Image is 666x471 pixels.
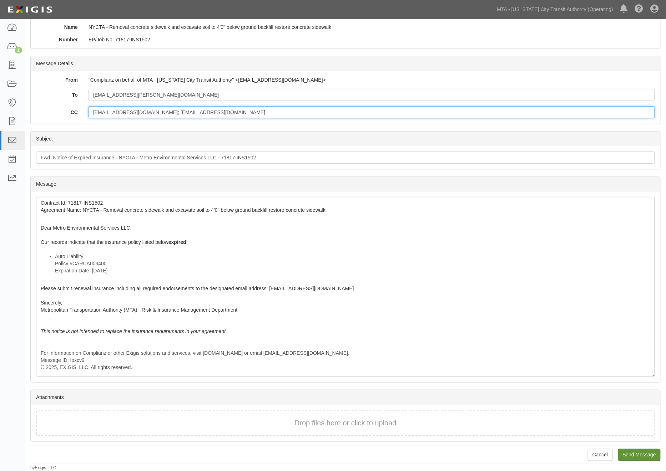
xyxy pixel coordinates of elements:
[35,466,56,471] a: Exigis, LLC
[83,24,660,31] div: NYCTA - Removal concrete sidewalk and excavate soil to 4'0" below ground backfill restore concret...
[31,56,660,71] div: Message Details
[89,89,655,101] input: Separate multiple email addresses with a comma
[41,349,650,371] p: For information on Complianz or other Exigis solutions and services, visit [DOMAIN_NAME] or email...
[618,449,661,461] input: Send Message
[588,449,613,461] a: Cancel
[31,132,660,146] div: Subject
[31,89,83,98] label: To
[41,328,227,334] i: This notice is not intended to replace the insurance requirements in your agreement.
[635,5,644,14] i: Help Center - Complianz
[89,106,655,118] input: Separate multiple email addresses with a comma
[294,419,397,427] span: Drop files here or click to upload
[83,76,660,83] div: "Complianz on behalf of MTA - [US_STATE] City Transit Authority" <[EMAIL_ADDRESS][DOMAIN_NAME]>
[83,36,660,43] div: EP/Job No. 71817-INS1502
[31,177,660,191] div: Message
[31,390,660,405] div: Attachments
[41,207,326,213] span: Agreement Name: NYCTA - Removal concrete sidewalk and excavate soil to 4'0" below ground backfill...
[55,253,650,274] li: Auto Liability Policy #CARCA003400 Expiration Date: [DATE]
[168,239,186,245] b: expired
[494,2,617,16] a: MTA - [US_STATE] City Transit Authority (Operating)
[41,286,354,334] span: Please submit renewal insurance including all required endorsements to the designated email addre...
[41,225,188,245] span: Dear Metro Environmental Services LLC, Our records indicate that the insurance policy listed below :
[5,3,55,16] img: Logo
[15,47,22,53] div: 1
[65,77,78,83] strong: From
[59,37,78,42] strong: Number
[31,106,83,116] label: CC
[41,200,103,206] span: Contract Id: 71817-INS1502
[64,24,78,30] strong: Name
